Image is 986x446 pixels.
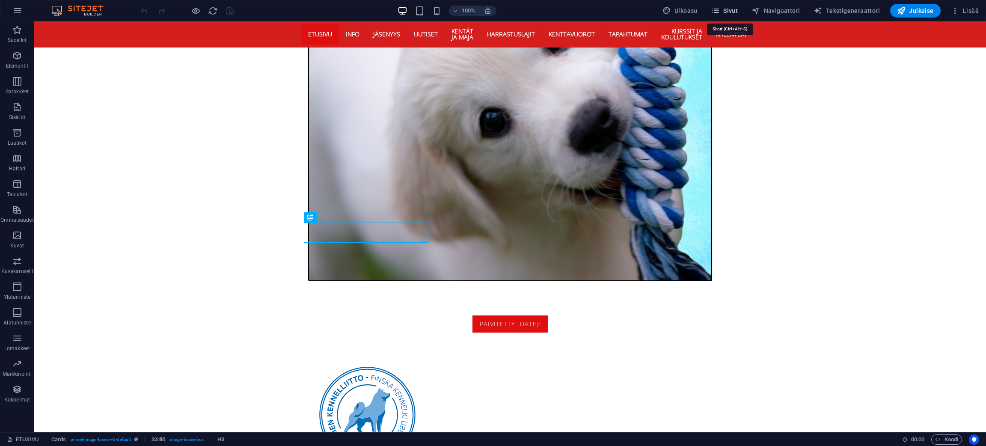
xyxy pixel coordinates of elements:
[711,6,738,15] span: Sivut
[7,191,27,198] p: Taulukot
[890,4,941,18] button: Julkaise
[931,434,962,445] button: Koodi
[1,268,33,275] p: Kuvakaruselli
[10,242,24,249] p: Kuvat
[134,437,138,442] i: Tämä elementti on mukautettava esiasetus
[462,6,475,16] h6: 100%
[9,165,25,172] p: Haitari
[3,319,30,326] p: Alatunniste
[4,294,30,300] p: Ylätunniste
[935,434,958,445] span: Koodi
[4,345,30,352] p: Lomakkeet
[69,434,131,445] span: . preset-image-boxes-v3-default
[217,434,224,445] span: Napsauta valitaksesi. Kaksoisnapsauta muokataksesi
[751,6,800,15] span: Navigaattori
[190,6,201,16] button: Napsauta tästä poistuaksesi esikatselutilasta ja jatkaaksesi muokkaamista
[484,7,492,15] i: Koon muuttuessa säädä zoomaustaso automaattisesti sopimaan valittuun laitteeseen.
[662,6,698,15] span: Ulkoasu
[951,6,979,15] span: Lisää
[911,434,924,445] span: 00 00
[708,4,741,18] button: Sivut
[9,114,25,121] p: Sisältö
[659,4,701,18] button: Ulkoasu
[947,4,982,18] button: Lisää
[897,6,934,15] span: Julkaise
[748,4,803,18] button: Navigaattori
[917,436,918,443] span: :
[3,371,32,378] p: Markkinointi
[51,434,224,445] nav: breadcrumb
[8,140,27,146] p: Laatikot
[208,6,218,16] button: reload
[8,37,27,44] p: Suosikit
[969,434,979,445] button: Usercentrics
[169,434,204,445] span: . image-boxes-box
[814,6,880,15] span: Tekstigeneraattori
[208,6,218,16] i: Lataa sivu uudelleen
[7,434,39,445] a: Napsauta peruuttaaksesi valinnan. Kaksoisnapsauta avataksesi Sivut
[449,6,479,16] button: 100%
[4,396,30,403] p: Kokoelmat
[6,62,28,69] p: Elementit
[285,345,412,441] div: 1/3
[810,4,883,18] button: Tekstigeneraattori
[659,4,701,18] div: Ulkoasu (Ctrl+Alt+Y)
[6,88,29,95] p: Sarakkeet
[51,434,66,445] span: Napsauta valitaksesi. Kaksoisnapsauta muokataksesi
[902,434,925,445] h6: Istunnon aika
[151,434,165,445] span: Napsauta valitaksesi. Kaksoisnapsauta muokataksesi
[49,6,113,16] img: Editor Logo
[0,217,33,223] p: Ominaisuudet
